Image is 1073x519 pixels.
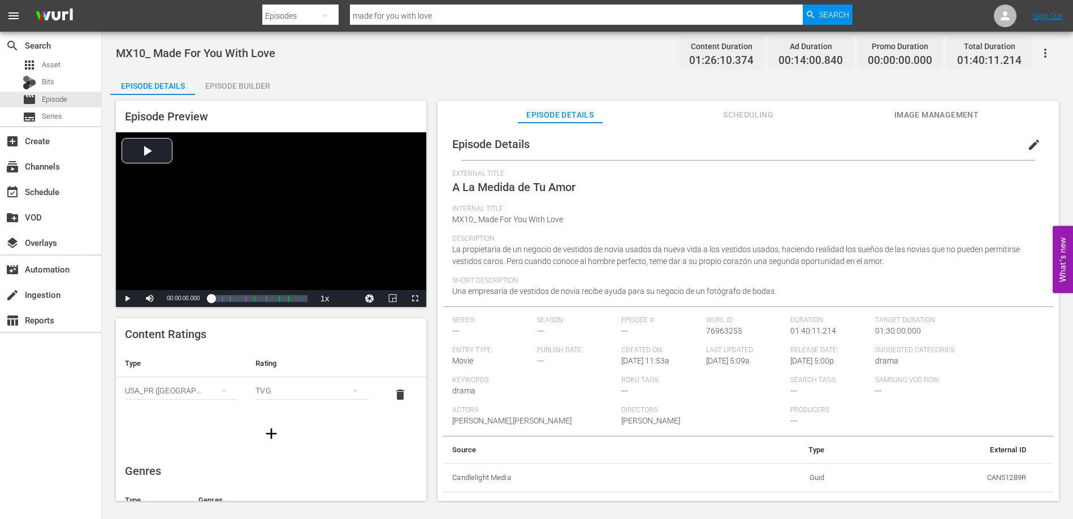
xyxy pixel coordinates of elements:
span: Episode [42,94,67,105]
button: Search [803,5,853,25]
span: Channels [6,160,19,174]
span: Search [819,5,849,25]
span: Ingestion [6,288,19,302]
span: Una empresaria de vestidos de novia recibe ayuda para su negocio de un fotógrafo de bodas. [452,287,776,296]
button: Jump To Time [358,290,381,307]
span: delete [393,388,407,401]
span: Series [23,110,36,124]
th: Type [116,350,246,377]
div: Episode Builder [195,72,280,100]
span: Series: [452,316,531,325]
div: Episode Details [110,72,195,100]
span: Episode Details [452,137,530,151]
button: edit [1020,131,1048,158]
span: --- [790,416,797,425]
span: --- [452,326,459,335]
div: Total Duration [957,38,1022,54]
td: CAN51289R [833,463,1035,492]
span: Genres [125,464,161,478]
span: 01:40:11.214 [957,54,1022,67]
span: Actors [452,406,616,415]
span: Release Date: [790,346,869,355]
span: --- [790,386,797,395]
div: USA_PR ([GEOGRAPHIC_DATA]) [125,375,237,406]
div: Content Duration [689,38,754,54]
span: External Title [452,170,1039,179]
span: La propietaria de un negocio de vestidos de novia usados da nueva vida a los vestidos usados, hac... [452,245,1020,266]
span: VOD [6,211,19,224]
span: --- [537,356,544,365]
span: Reports [6,314,19,327]
th: Candlelight Media [443,463,713,492]
span: [DATE] 5:09a [706,356,750,365]
button: Mute [139,290,161,307]
span: Producers [790,406,954,415]
span: Short Description [452,276,1039,286]
span: Publish Date: [537,346,616,355]
button: Picture-in-Picture [381,290,404,307]
th: External ID [833,436,1035,464]
span: Season: [537,316,616,325]
span: Duration: [790,316,869,325]
button: Open Feedback Widget [1053,226,1073,293]
span: 76963255 [706,326,742,335]
th: Rating [246,350,377,377]
span: Schedule [6,185,19,199]
span: 01:40:11.214 [790,326,836,335]
button: Playback Rate [313,290,336,307]
div: Bits [23,76,36,89]
span: Content Ratings [125,327,206,341]
div: TVG [256,375,368,406]
span: menu [7,9,20,23]
span: drama [875,356,898,365]
div: Promo Duration [868,38,932,54]
table: simple table [116,350,426,412]
button: Episode Builder [195,72,280,95]
button: Episode Details [110,72,195,95]
span: Suggested Categories: [875,346,1039,355]
span: Keywords: [452,376,616,385]
a: Sign Out [1033,11,1062,20]
span: Movie [452,356,473,365]
span: 00:00:00.000 [167,295,200,301]
span: 00:00:00.000 [868,54,932,67]
span: 00:14:00.840 [778,54,843,67]
span: 01:30:00.000 [875,326,921,335]
span: Wurl ID: [706,316,785,325]
span: --- [537,326,544,335]
span: MX10_ Made For You With Love [116,46,275,60]
span: [DATE] 11:53a [621,356,669,365]
span: [PERSON_NAME],[PERSON_NAME] [452,416,572,425]
span: Search [6,39,19,53]
span: Asset [23,58,36,72]
span: Scheduling [706,108,791,122]
span: edit [1027,138,1041,152]
span: Description [452,235,1039,244]
img: ans4CAIJ8jUAAAAAAAAAAAAAAAAAAAAAAAAgQb4GAAAAAAAAAAAAAAAAAAAAAAAAJMjXAAAAAAAAAAAAAAAAAAAAAAAAgAT5G... [27,3,81,29]
span: Image Management [894,108,979,122]
span: Bits [42,76,54,88]
div: Video Player [116,132,426,307]
span: MX10_ Made For You With Love [452,215,563,224]
th: Type [713,436,833,464]
span: Series [42,111,62,122]
span: 01:26:10.374 [689,54,754,67]
td: Guid [713,463,833,492]
span: A La Medida de Tu Amor [452,180,576,194]
span: Search Tags: [790,376,869,385]
span: [DATE] 5:00p [790,356,834,365]
span: Samsung VOD Row: [875,376,954,385]
table: simple table [443,436,1053,493]
span: --- [875,386,882,395]
span: Asset [42,59,60,71]
span: Overlays [6,236,19,250]
th: Type [116,487,189,514]
div: Progress Bar [211,295,308,302]
button: Play [116,290,139,307]
span: Roku Tags: [621,376,785,385]
span: Entry Type: [452,346,531,355]
span: Episode Preview [125,110,208,123]
button: Fullscreen [404,290,426,307]
span: Episode [23,93,36,106]
span: Episode Details [518,108,603,122]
